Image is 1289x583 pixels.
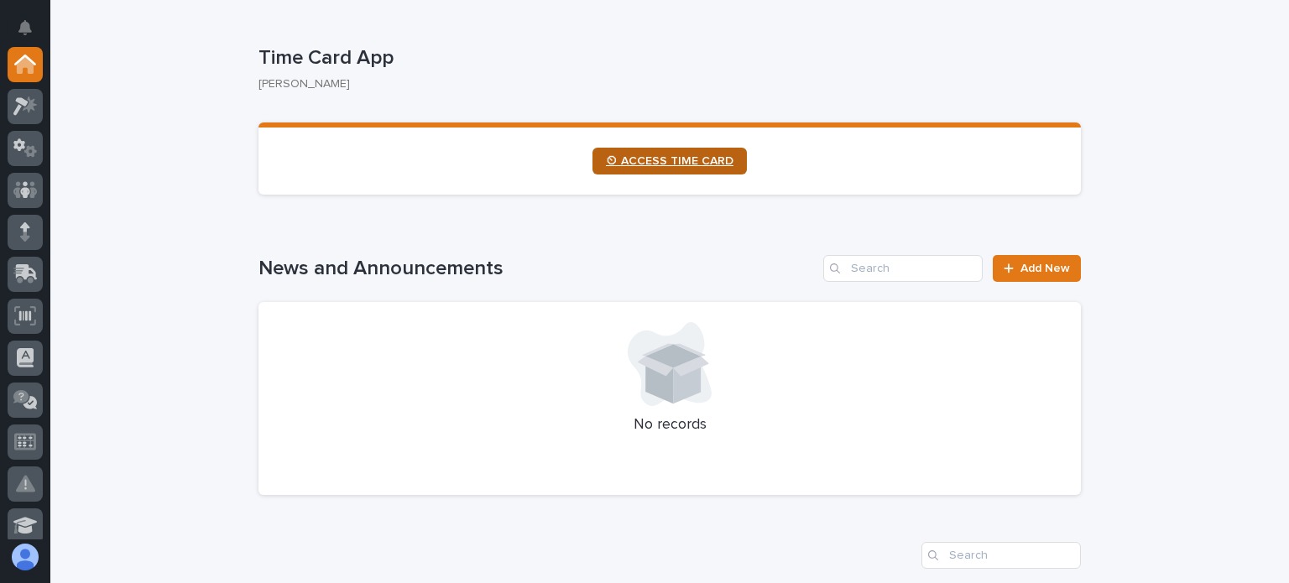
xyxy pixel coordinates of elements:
input: Search [921,542,1081,569]
a: Add New [993,255,1081,282]
h1: News and Announcements [258,257,817,281]
p: Time Card App [258,46,1074,70]
p: [PERSON_NAME] [258,77,1067,91]
span: ⏲ ACCESS TIME CARD [606,155,733,167]
button: users-avatar [8,539,43,575]
p: No records [279,416,1061,435]
div: Notifications [21,20,43,47]
a: ⏲ ACCESS TIME CARD [592,148,747,174]
span: Add New [1020,263,1070,274]
input: Search [823,255,983,282]
button: Notifications [8,10,43,45]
